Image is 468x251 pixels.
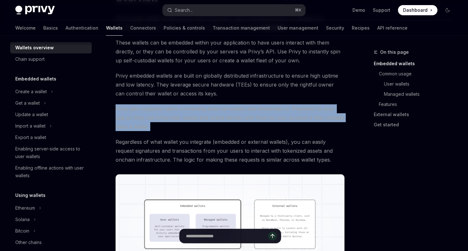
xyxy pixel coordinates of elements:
a: Wallets overview [10,42,92,53]
a: Policies & controls [164,20,205,36]
h5: Using wallets [15,192,46,199]
a: User wallets [384,79,458,89]
img: dark logo [15,6,55,15]
div: Bitcoin [15,227,29,235]
a: Authentication [66,20,98,36]
div: Export a wallet [15,134,46,141]
div: Wallets overview [15,44,54,52]
a: Embedded wallets [374,59,458,69]
a: Recipes [352,20,370,36]
div: Search... [175,6,193,14]
a: Basics [43,20,58,36]
button: Send message [268,232,277,241]
a: Chain support [10,53,92,65]
div: Chain support [15,55,45,63]
a: API reference [377,20,408,36]
span: On this page [380,48,409,56]
div: Enabling offline actions with user wallets [15,164,88,179]
span: These wallets can be embedded within your application to have users interact with them directly, ... [116,38,344,65]
a: Common usage [379,69,458,79]
span: Privy also supports users connecting external wallets (like Metamask or Phantom) to your app so t... [116,104,344,131]
a: Get started [374,120,458,130]
a: User management [278,20,318,36]
span: Dashboard [403,7,428,13]
div: Import a wallet [15,122,46,130]
div: Ethereum [15,204,35,212]
a: Security [326,20,344,36]
a: Connectors [130,20,156,36]
h5: Embedded wallets [15,75,56,83]
a: Enabling offline actions with user wallets [10,162,92,181]
a: Dashboard [398,5,437,15]
div: Enabling server-side access to user wallets [15,145,88,160]
div: Get a wallet [15,99,40,107]
button: Toggle dark mode [443,5,453,15]
a: Export a wallet [10,132,92,143]
a: Enabling server-side access to user wallets [10,143,92,162]
a: Demo [352,7,365,13]
a: Other chains [10,237,92,248]
span: Privy embedded wallets are built on globally distributed infrastructure to ensure high uptime and... [116,71,344,98]
span: Regardless of what wallet you integrate (embedded or external wallets), you can easily request si... [116,137,344,164]
div: Create a wallet [15,88,47,95]
a: Welcome [15,20,36,36]
div: Other chains [15,239,42,246]
a: Wallets [106,20,123,36]
a: Support [373,7,390,13]
div: Update a wallet [15,111,48,118]
a: Update a wallet [10,109,92,120]
a: Features [379,99,458,109]
span: ⌘ K [295,8,301,13]
button: Search...⌘K [163,4,305,16]
div: Solana [15,216,30,223]
a: External wallets [374,109,458,120]
a: Transaction management [213,20,270,36]
a: Managed wallets [384,89,458,99]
